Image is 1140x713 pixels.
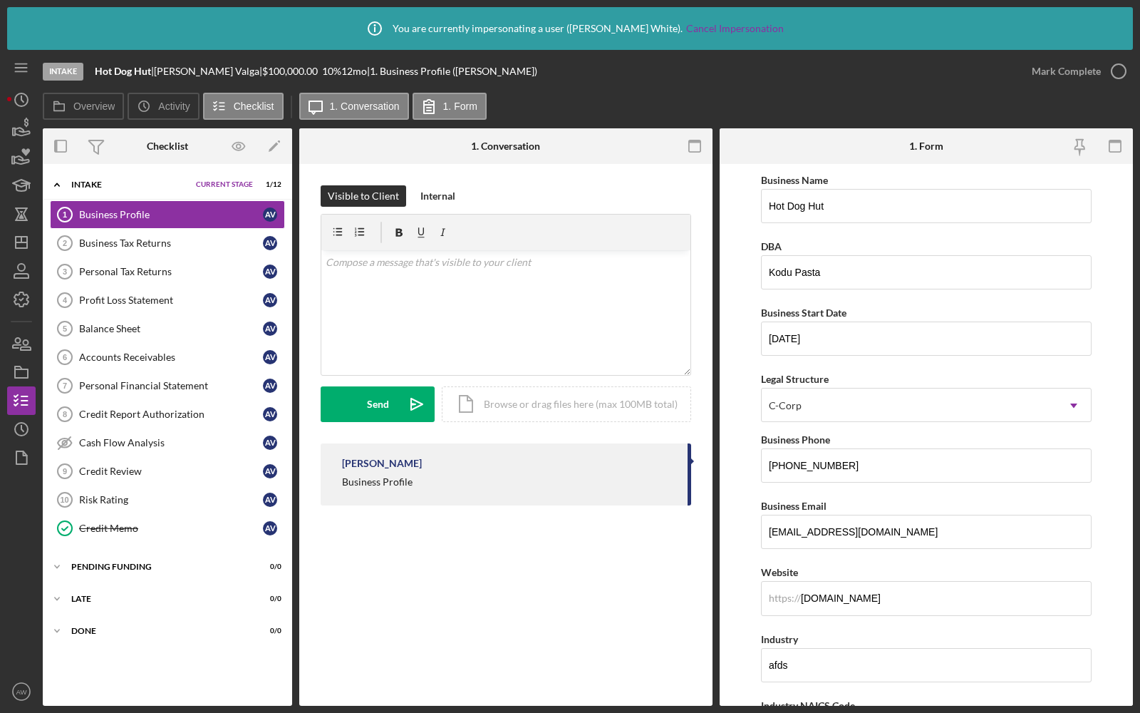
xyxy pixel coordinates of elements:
b: Hot Dog Hut [95,65,151,77]
a: 7Personal Financial StatementAV [50,371,285,400]
div: A V [263,293,277,307]
div: Credit Review [79,466,263,477]
button: Checklist [203,93,284,120]
div: Accounts Receivables [79,352,263,363]
tspan: 10 [60,496,68,504]
div: Done [71,627,246,635]
div: You are currently impersonating a user ( [PERSON_NAME] White ). [357,11,784,46]
a: 9Credit ReviewAV [50,457,285,486]
div: Internal [420,185,455,207]
label: Business Name [761,174,828,186]
div: Credit Report Authorization [79,409,263,420]
label: Industry [761,633,798,645]
div: | [95,66,154,77]
div: $100,000.00 [262,66,322,77]
div: 0 / 0 [256,563,281,571]
div: Intake [43,63,83,81]
div: https:// [769,593,801,604]
label: Checklist [234,101,274,112]
div: 0 / 0 [256,627,281,635]
a: 5Balance SheetAV [50,314,285,343]
div: Visible to Client [328,185,399,207]
div: A V [263,407,277,421]
div: Business Profile [342,476,413,488]
div: A V [263,464,277,478]
button: Overview [43,93,124,120]
label: DBA [761,240,782,252]
div: Pending Funding [71,563,246,571]
tspan: 6 [63,353,67,361]
label: Business Phone [761,434,830,446]
div: Intake [71,180,189,189]
div: Credit Memo [79,523,263,534]
label: 1. Conversation [330,101,400,112]
span: Current Stage [196,180,253,189]
tspan: 7 [63,381,67,390]
div: 1. Conversation [471,140,540,152]
tspan: 1 [63,210,67,219]
a: 4Profit Loss StatementAV [50,286,285,314]
tspan: 9 [63,467,67,476]
div: 1 / 12 [256,180,281,189]
button: 1. Form [413,93,487,120]
text: AW [16,688,27,696]
div: [PERSON_NAME] Valga | [154,66,262,77]
button: 1. Conversation [299,93,409,120]
label: Website [761,566,798,578]
div: Send [367,386,389,422]
div: Checklist [147,140,188,152]
button: AW [7,677,36,706]
div: A V [263,493,277,507]
div: 10 % [322,66,341,77]
label: Overview [73,101,115,112]
div: Personal Tax Returns [79,266,263,277]
button: Activity [128,93,199,120]
label: Business Email [761,500,826,512]
tspan: 5 [63,324,67,333]
button: Send [321,386,435,422]
a: Cash Flow AnalysisAV [50,429,285,457]
a: 10Risk RatingAV [50,486,285,514]
a: 1Business ProfileAV [50,200,285,229]
button: Visible to Client [321,185,406,207]
div: A V [263,322,277,336]
label: Industry NAICS Code [761,699,855,712]
div: 0 / 0 [256,595,281,603]
div: | 1. Business Profile ([PERSON_NAME]) [367,66,537,77]
a: 2Business Tax ReturnsAV [50,229,285,257]
div: Business Tax Returns [79,237,263,249]
tspan: 8 [63,410,67,419]
div: Cash Flow Analysis [79,437,263,448]
tspan: 2 [63,239,67,247]
div: A V [263,436,277,450]
div: Profit Loss Statement [79,294,263,306]
button: Internal [413,185,462,207]
a: 3Personal Tax ReturnsAV [50,257,285,286]
div: Business Profile [79,209,263,220]
div: Balance Sheet [79,323,263,334]
div: Risk Rating [79,494,263,506]
a: 8Credit Report AuthorizationAV [50,400,285,429]
a: Cancel Impersonation [686,23,784,34]
div: 1. Form [909,140,943,152]
label: Activity [158,101,190,112]
div: [PERSON_NAME] [342,458,422,469]
label: Business Start Date [761,307,846,319]
div: A V [263,521,277,535]
div: C-Corp [769,400,802,411]
div: A V [263,236,277,250]
a: Credit MemoAV [50,514,285,543]
div: A V [263,379,277,393]
div: Late [71,595,246,603]
tspan: 4 [63,296,68,304]
div: A V [263,207,277,222]
div: A V [263,350,277,364]
div: A V [263,265,277,279]
tspan: 3 [63,267,67,276]
div: 12 mo [341,66,367,77]
div: Mark Complete [1032,57,1101,86]
label: 1. Form [443,101,477,112]
button: Mark Complete [1017,57,1133,86]
div: Personal Financial Statement [79,380,263,391]
a: 6Accounts ReceivablesAV [50,343,285,371]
